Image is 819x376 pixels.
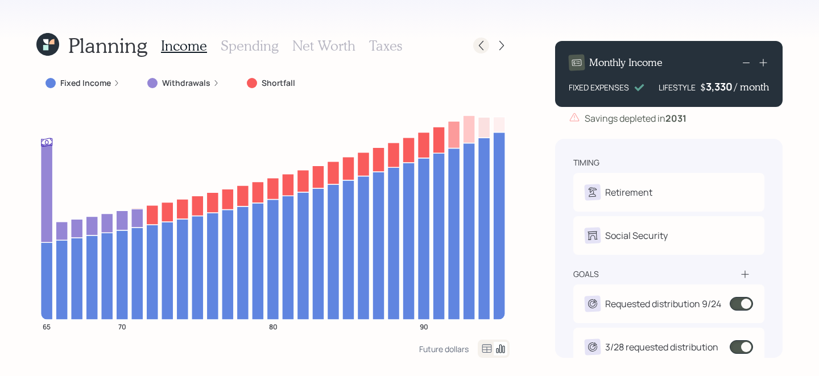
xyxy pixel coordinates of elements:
[585,111,686,125] div: Savings depleted in
[262,77,295,89] label: Shortfall
[605,297,721,311] div: Requested distribution 9/24
[292,38,355,54] h3: Net Worth
[369,38,402,54] h3: Taxes
[605,340,718,354] div: 3/28 requested distribution
[706,80,734,93] div: 3,330
[589,56,663,69] h4: Monthly Income
[68,33,147,57] h1: Planning
[734,81,769,93] h4: / month
[569,81,629,93] div: FIXED EXPENSES
[665,112,686,125] b: 2031
[162,77,210,89] label: Withdrawals
[605,185,652,199] div: Retirement
[43,321,51,331] tspan: 65
[221,38,279,54] h3: Spending
[573,268,599,280] div: goals
[659,81,696,93] div: LIFESTYLE
[420,321,428,331] tspan: 90
[573,157,599,168] div: timing
[161,38,207,54] h3: Income
[419,344,469,354] div: Future dollars
[118,321,126,331] tspan: 70
[60,77,111,89] label: Fixed Income
[269,321,278,331] tspan: 80
[605,229,668,242] div: Social Security
[700,81,706,93] h4: $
